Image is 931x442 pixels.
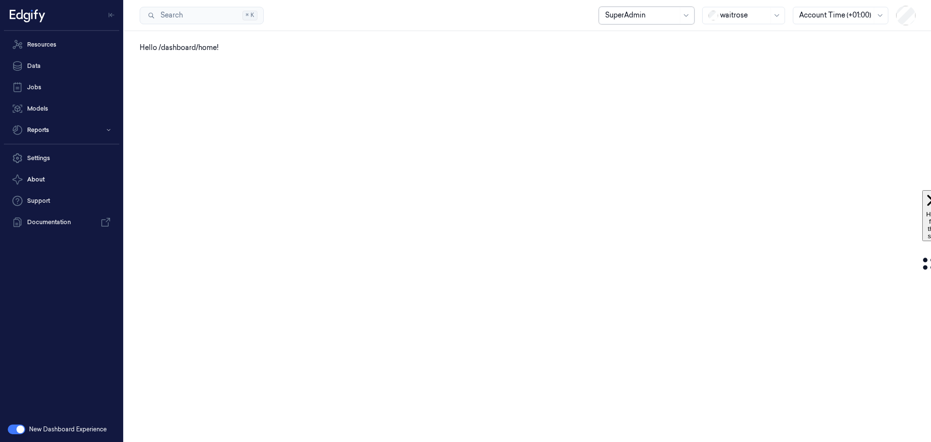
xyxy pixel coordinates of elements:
a: Documentation [4,213,119,232]
a: Models [4,99,119,118]
button: Reports [4,120,119,140]
a: Settings [4,148,119,168]
button: About [4,170,119,189]
button: Search⌘K [140,7,264,24]
a: Jobs [4,78,119,97]
a: Data [4,56,119,76]
button: Toggle Navigation [104,7,119,23]
div: Hello /dashboard/home! [140,43,915,53]
a: Support [4,191,119,211]
a: Resources [4,35,119,54]
span: Search [157,10,183,20]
